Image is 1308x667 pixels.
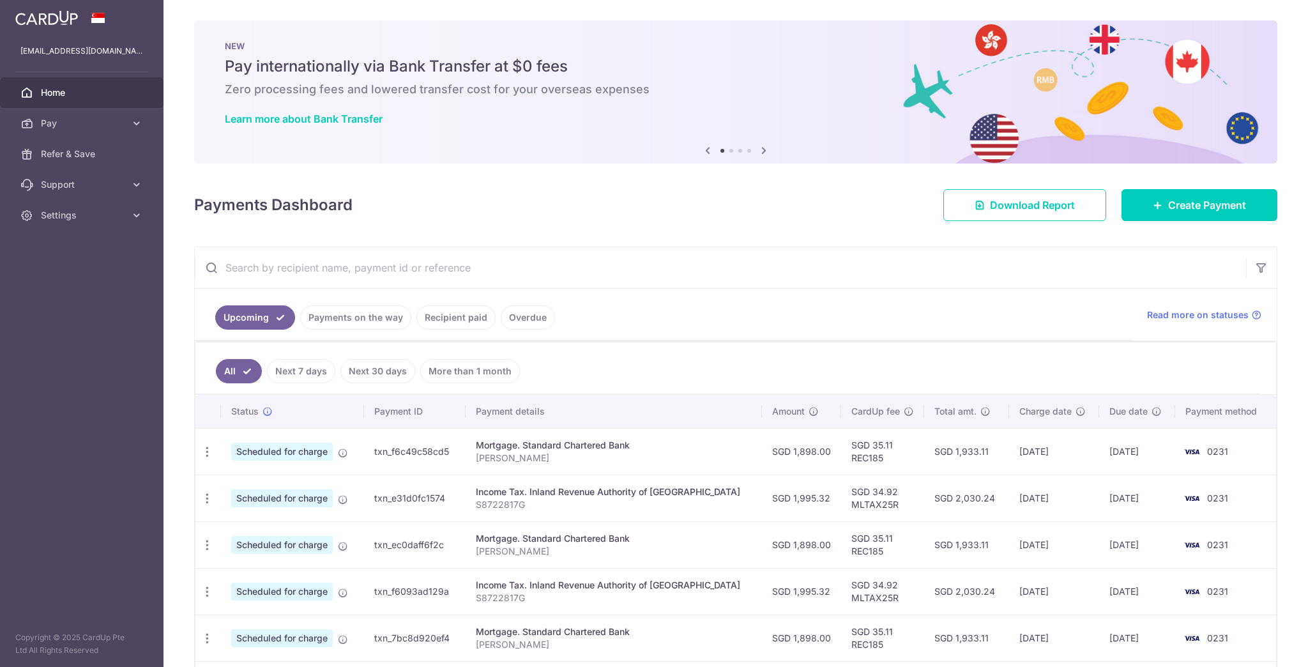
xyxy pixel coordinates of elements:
div: Mortgage. Standard Chartered Bank [476,625,752,638]
td: [DATE] [1099,428,1175,475]
span: Total amt. [934,405,977,418]
p: [PERSON_NAME] [476,452,752,464]
h4: Payments Dashboard [194,194,353,217]
a: Next 7 days [267,359,335,383]
td: [DATE] [1099,521,1175,568]
span: Status [231,405,259,418]
span: Support [41,178,125,191]
span: Scheduled for charge [231,629,333,647]
img: Bank Card [1179,584,1205,599]
a: Download Report [943,189,1106,221]
td: txn_f6c49c58cd5 [364,428,466,475]
a: Create Payment [1122,189,1277,221]
img: Bank transfer banner [194,20,1277,164]
span: Amount [772,405,805,418]
a: Payments on the way [300,305,411,330]
td: [DATE] [1009,521,1100,568]
td: SGD 1,995.32 [762,568,841,615]
span: Pay [41,117,125,130]
td: txn_ec0daff6f2c [364,521,466,568]
a: Learn more about Bank Transfer [225,112,383,125]
p: [PERSON_NAME] [476,638,752,651]
td: SGD 1,995.32 [762,475,841,521]
a: Recipient paid [416,305,496,330]
td: [DATE] [1099,615,1175,661]
span: Create Payment [1168,197,1246,213]
th: Payment details [466,395,762,428]
span: Scheduled for charge [231,536,333,554]
span: CardUp fee [851,405,900,418]
span: 0231 [1207,539,1228,550]
a: More than 1 month [420,359,520,383]
img: Bank Card [1179,491,1205,506]
img: CardUp [15,10,78,26]
td: [DATE] [1009,475,1100,521]
a: All [216,359,262,383]
a: Next 30 days [340,359,415,383]
td: SGD 2,030.24 [924,568,1008,615]
td: SGD 35.11 REC185 [841,521,924,568]
td: SGD 1,898.00 [762,521,841,568]
a: Read more on statuses [1147,309,1261,321]
span: Scheduled for charge [231,489,333,507]
span: Read more on statuses [1147,309,1249,321]
td: txn_f6093ad129a [364,568,466,615]
td: [DATE] [1099,568,1175,615]
td: [DATE] [1009,568,1100,615]
p: S8722817G [476,498,752,511]
span: Scheduled for charge [231,583,333,601]
td: txn_e31d0fc1574 [364,475,466,521]
th: Payment ID [364,395,466,428]
img: Bank Card [1179,444,1205,459]
td: [DATE] [1009,615,1100,661]
td: SGD 1,898.00 [762,615,841,661]
img: Bank Card [1179,537,1205,553]
td: SGD 1,898.00 [762,428,841,475]
div: Mortgage. Standard Chartered Bank [476,439,752,452]
p: [PERSON_NAME] [476,545,752,558]
span: Scheduled for charge [231,443,333,461]
td: SGD 1,933.11 [924,428,1008,475]
a: Overdue [501,305,555,330]
p: [EMAIL_ADDRESS][DOMAIN_NAME] [20,45,143,57]
span: Settings [41,209,125,222]
span: Charge date [1019,405,1072,418]
span: 0231 [1207,446,1228,457]
p: NEW [225,41,1247,51]
span: 0231 [1207,493,1228,503]
input: Search by recipient name, payment id or reference [195,247,1246,288]
td: SGD 2,030.24 [924,475,1008,521]
td: SGD 1,933.11 [924,615,1008,661]
td: [DATE] [1099,475,1175,521]
h5: Pay internationally via Bank Transfer at $0 fees [225,56,1247,77]
span: Refer & Save [41,148,125,160]
td: txn_7bc8d920ef4 [364,615,466,661]
span: Home [41,86,125,99]
h6: Zero processing fees and lowered transfer cost for your overseas expenses [225,82,1247,97]
td: SGD 35.11 REC185 [841,615,924,661]
a: Upcoming [215,305,295,330]
img: Bank Card [1179,631,1205,646]
td: SGD 34.92 MLTAX25R [841,568,924,615]
td: SGD 35.11 REC185 [841,428,924,475]
div: Income Tax. Inland Revenue Authority of [GEOGRAPHIC_DATA] [476,486,752,498]
div: Income Tax. Inland Revenue Authority of [GEOGRAPHIC_DATA] [476,579,752,592]
td: [DATE] [1009,428,1100,475]
p: S8722817G [476,592,752,604]
span: Due date [1109,405,1148,418]
div: Mortgage. Standard Chartered Bank [476,532,752,545]
td: SGD 1,933.11 [924,521,1008,568]
span: 0231 [1207,632,1228,643]
span: 0231 [1207,586,1228,597]
td: SGD 34.92 MLTAX25R [841,475,924,521]
th: Payment method [1175,395,1276,428]
span: Download Report [990,197,1075,213]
